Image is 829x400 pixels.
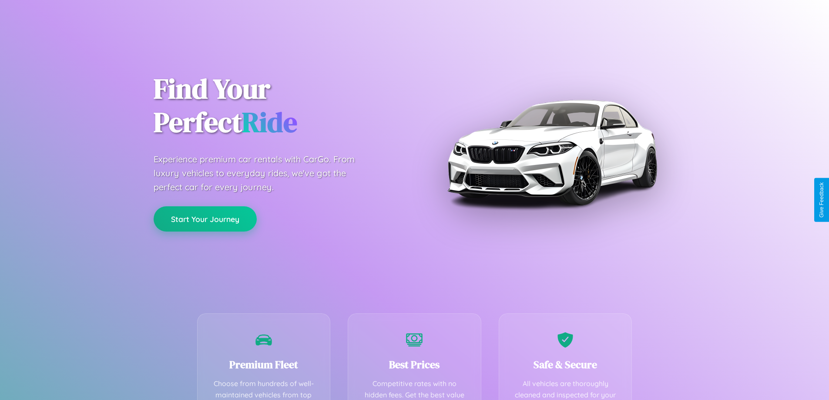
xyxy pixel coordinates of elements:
img: Premium BMW car rental vehicle [443,44,661,261]
h3: Best Prices [361,357,468,372]
button: Start Your Journey [154,206,257,232]
p: Experience premium car rentals with CarGo. From luxury vehicles to everyday rides, we've got the ... [154,152,371,194]
h3: Safe & Secure [512,357,619,372]
h1: Find Your Perfect [154,72,402,139]
span: Ride [242,103,297,141]
div: Give Feedback [819,182,825,218]
h3: Premium Fleet [211,357,317,372]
